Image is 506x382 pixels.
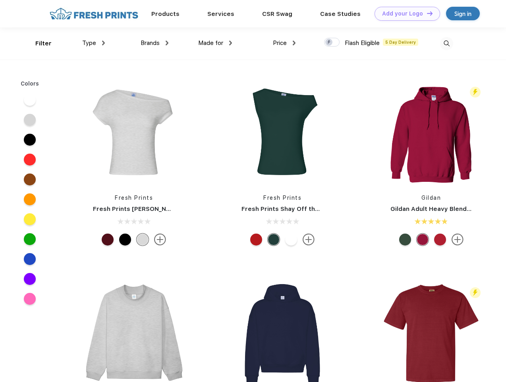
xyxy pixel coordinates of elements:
span: Price [273,39,287,47]
div: Hth Sp Drk Green [399,234,411,246]
a: Gildan [421,195,441,201]
div: Crimson [250,234,262,246]
a: Fresh Prints [115,195,153,201]
img: DT [427,11,433,16]
div: White [285,234,297,246]
div: Filter [35,39,52,48]
span: Brands [141,39,160,47]
a: Fresh Prints [263,195,301,201]
a: Services [207,10,234,18]
a: CSR Swag [262,10,292,18]
span: 5 Day Delivery [383,39,418,46]
div: Black [119,234,131,246]
span: Type [82,39,96,47]
img: func=resize&h=266 [379,80,484,186]
div: Colors [15,80,45,88]
img: more.svg [303,234,315,246]
img: dropdown.png [293,41,295,45]
img: dropdown.png [229,41,232,45]
img: dropdown.png [102,41,105,45]
img: desktop_search.svg [440,37,453,50]
span: Made for [198,39,223,47]
img: dropdown.png [166,41,168,45]
a: Sign in [446,7,480,20]
img: flash_active_toggle.svg [470,287,481,298]
div: Burgundy [102,234,114,246]
a: Fresh Prints Shay Off the Shoulder Tank [241,205,364,212]
img: fo%20logo%202.webp [47,7,141,21]
img: flash_active_toggle.svg [470,87,481,97]
div: Add your Logo [382,10,423,17]
img: more.svg [452,234,464,246]
img: more.svg [154,234,166,246]
a: Products [151,10,180,18]
img: func=resize&h=266 [230,80,335,186]
span: Flash Eligible [345,39,380,47]
div: Sign in [454,9,471,18]
div: Red [434,234,446,246]
div: Antiq Cherry Red [417,234,429,246]
img: func=resize&h=266 [81,80,187,186]
div: Ash Grey [137,234,149,246]
a: Fresh Prints [PERSON_NAME] Off the Shoulder Top [93,205,247,212]
div: Green [268,234,280,246]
